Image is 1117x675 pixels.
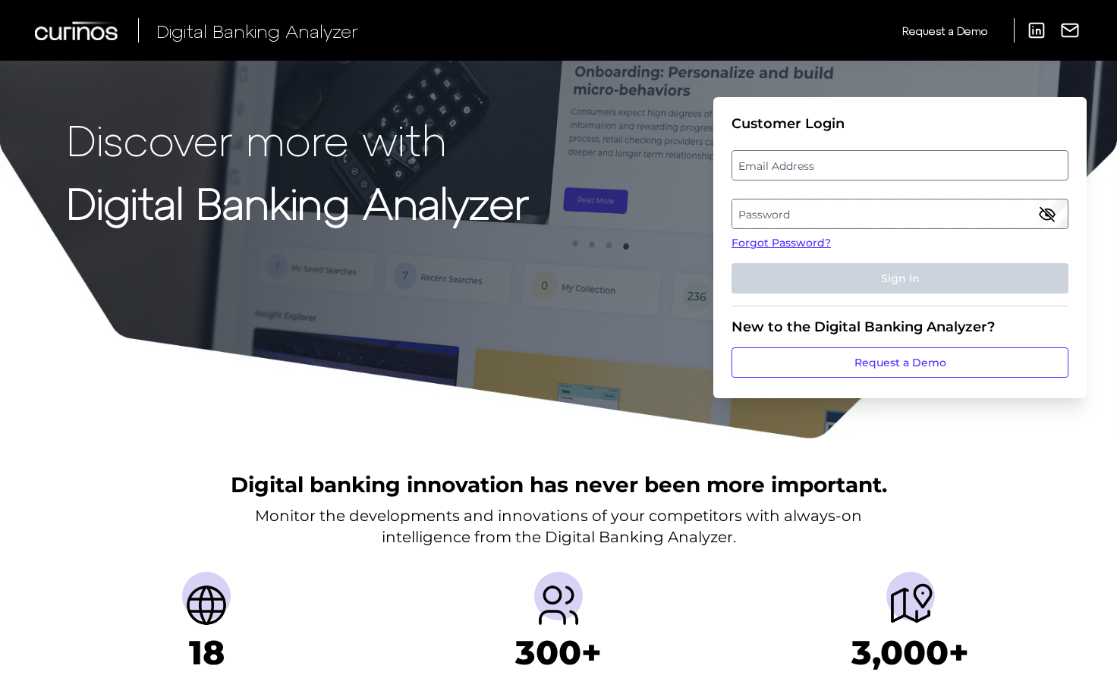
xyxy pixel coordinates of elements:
[189,633,225,673] h1: 18
[35,21,120,40] img: Curinos
[902,18,987,43] a: Request a Demo
[732,319,1068,335] div: New to the Digital Banking Analyzer?
[156,20,358,42] span: Digital Banking Analyzer
[732,115,1068,132] div: Customer Login
[732,235,1068,251] a: Forgot Password?
[231,470,887,499] h2: Digital banking innovation has never been more important.
[732,347,1068,378] a: Request a Demo
[255,505,862,548] p: Monitor the developments and innovations of your competitors with always-on intelligence from the...
[732,263,1068,294] button: Sign In
[182,581,231,629] img: Countries
[732,152,1067,179] label: Email Address
[534,581,583,629] img: Providers
[67,177,529,228] strong: Digital Banking Analyzer
[902,24,987,37] span: Request a Demo
[886,581,935,629] img: Journeys
[67,115,529,163] p: Discover more with
[732,200,1067,228] label: Password
[851,633,969,673] h1: 3,000+
[515,633,602,673] h1: 300+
